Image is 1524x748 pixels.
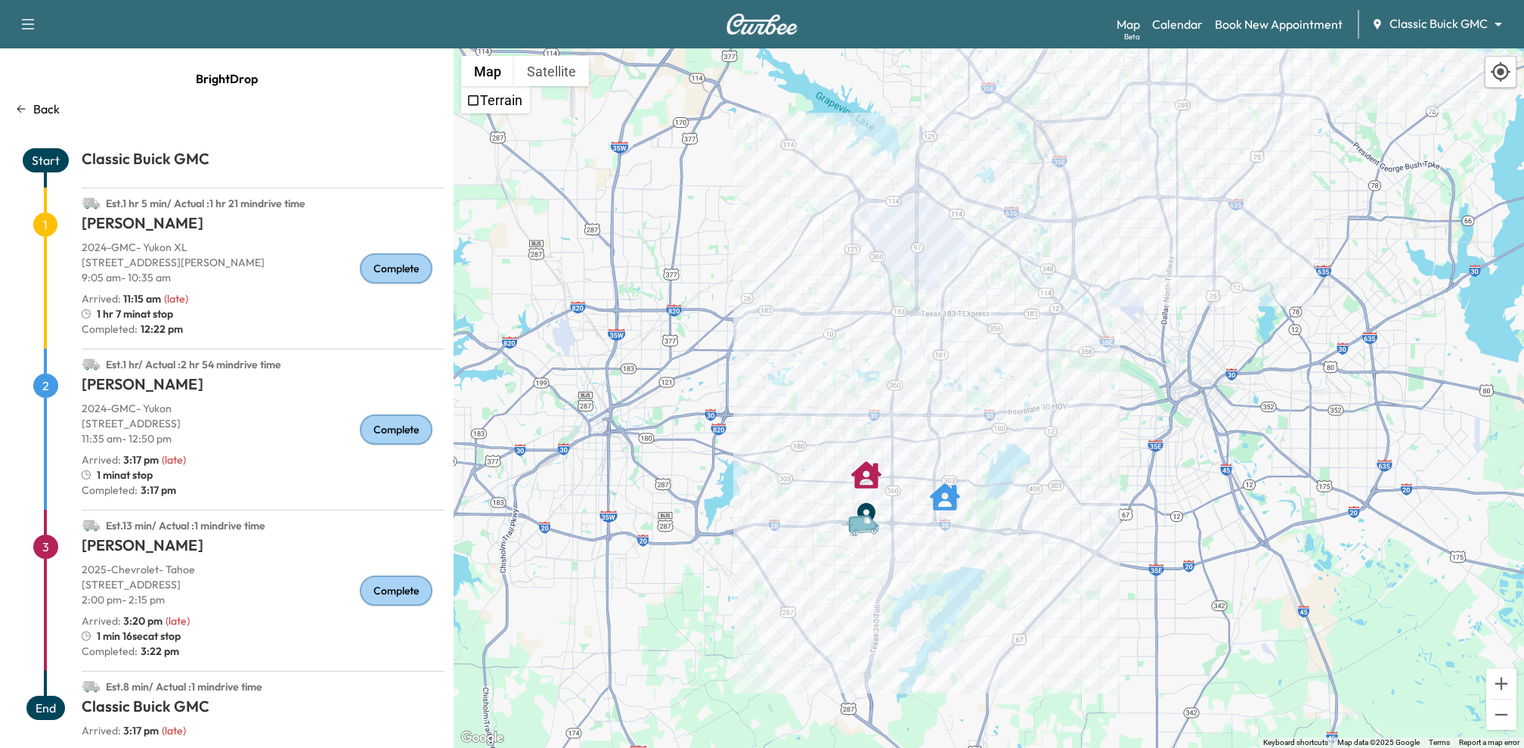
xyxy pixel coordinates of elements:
[360,576,432,606] div: Complete
[123,292,161,306] span: 11:15 am
[82,452,159,467] p: Arrived :
[851,493,881,523] gmp-advanced-marker: End Point
[162,453,186,467] span: ( late )
[82,291,161,306] p: Arrived :
[123,724,159,737] span: 3:17 pm
[138,483,176,498] span: 3:17 pm
[138,644,179,659] span: 3:22 pm
[82,374,444,401] h1: [PERSON_NAME]
[162,724,186,737] span: ( late )
[1485,56,1516,88] div: Recenter map
[1389,15,1488,33] span: Classic Buick GMC
[851,452,881,483] gmp-advanced-marker: Amir Tork
[82,240,444,255] p: 2024 - GMC - Yukon XL
[166,614,190,628] span: ( late )
[82,416,444,431] p: [STREET_ADDRESS]
[841,498,894,525] gmp-advanced-marker: Van
[33,535,58,559] span: 3
[1337,738,1420,746] span: Map data ©2025 Google
[26,696,65,720] span: End
[82,270,444,285] p: 9:05 am - 10:35 am
[33,100,60,118] p: Back
[82,213,444,240] h1: [PERSON_NAME]
[1429,738,1450,746] a: Terms (opens in new tab)
[82,613,163,629] p: Arrived :
[82,562,444,577] p: 2025 - Chevrolet - Tahoe
[106,197,305,210] span: Est. 1 hr 5 min / Actual : 1 hr 21 min drive time
[82,148,444,175] h1: Classic Buick GMC
[82,255,444,270] p: [STREET_ADDRESS][PERSON_NAME]
[82,644,444,659] p: Completed:
[360,414,432,445] div: Complete
[82,535,444,562] h1: [PERSON_NAME]
[1486,669,1516,699] button: Zoom in
[138,321,183,337] span: 12:22 pm
[930,474,960,504] gmp-advanced-marker: Justin Wallace
[457,728,507,748] img: Google
[106,519,265,532] span: Est. 13 min / Actual : 1 min drive time
[106,680,262,694] span: Est. 8 min / Actual : 1 min drive time
[82,592,444,607] p: 2:00 pm - 2:15 pm
[82,696,444,723] h1: Classic Buick GMC
[1124,31,1140,42] div: Beta
[97,629,181,644] span: 1 min 16sec at stop
[82,483,444,498] p: Completed:
[23,148,69,172] span: Start
[726,14,798,35] img: Curbee Logo
[82,723,159,738] p: Arrived :
[164,292,188,306] span: ( late )
[1263,737,1328,748] button: Keyboard shortcuts
[82,401,444,416] p: 2024 - GMC - Yukon
[82,321,444,337] p: Completed:
[1486,700,1516,730] button: Zoom out
[1152,15,1203,33] a: Calendar
[123,453,159,467] span: 3:17 pm
[33,374,58,398] span: 2
[123,614,163,628] span: 3:20 pm
[196,64,258,94] span: BrightDrop
[480,92,522,108] label: Terrain
[461,86,530,113] ul: Show street map
[514,56,589,86] button: Show satellite imagery
[1459,738,1519,746] a: Report a map error
[82,431,444,446] p: 11:35 am - 12:50 pm
[1117,15,1140,33] a: MapBeta
[360,253,432,284] div: Complete
[97,306,173,321] span: 1 hr 7 min at stop
[461,56,514,86] button: Show street map
[82,577,444,592] p: [STREET_ADDRESS]
[106,358,281,371] span: Est. 1 hr / Actual : 2 hr 54 min drive time
[457,728,507,748] a: Open this area in Google Maps (opens a new window)
[33,213,57,237] span: 1
[463,88,528,112] li: Terrain
[1215,15,1343,33] a: Book New Appointment
[97,467,153,483] span: 1 min at stop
